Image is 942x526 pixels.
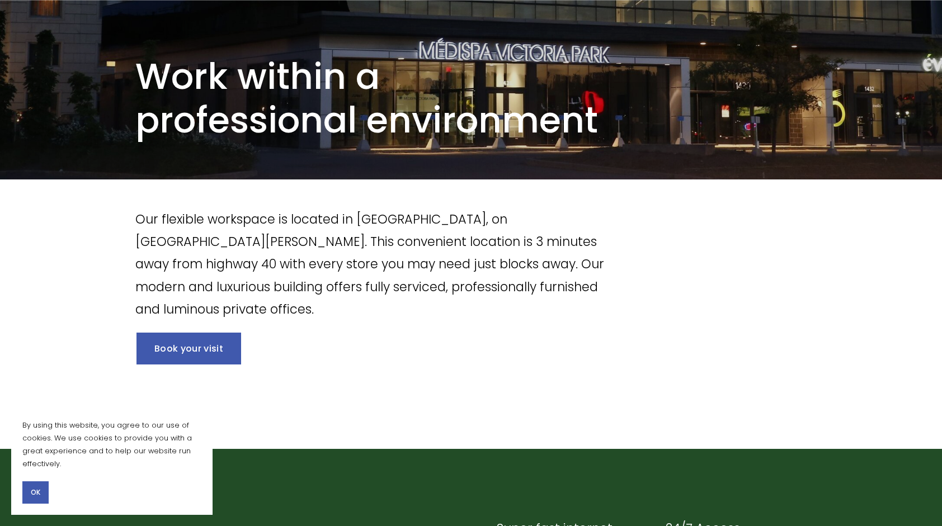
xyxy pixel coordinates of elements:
h1: Work within a professional environment [135,55,637,143]
span: OK [31,487,40,497]
button: OK [22,481,49,504]
a: Book your visit [136,333,241,364]
p: Our flexible workspace is located in [GEOGRAPHIC_DATA], on [GEOGRAPHIC_DATA][PERSON_NAME]. This c... [135,208,609,321]
section: Cookie banner [11,407,213,515]
p: By using this website, you agree to our use of cookies. We use cookies to provide you with a grea... [22,419,201,470]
